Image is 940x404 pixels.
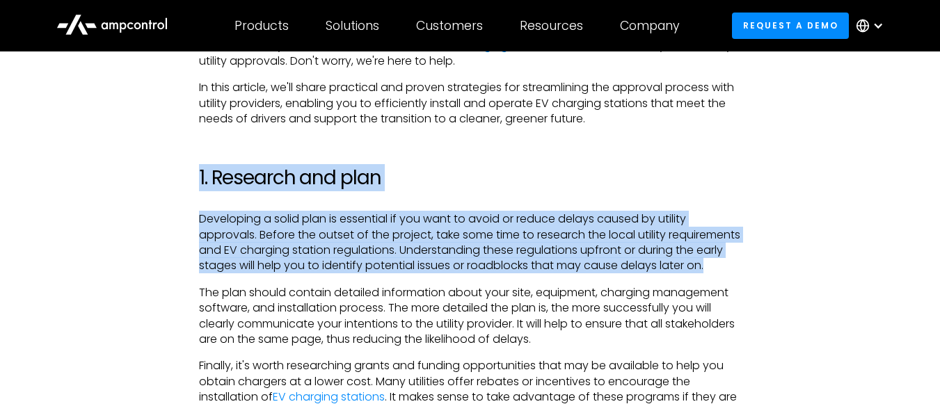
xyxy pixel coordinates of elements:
[416,18,483,33] div: Customers
[199,285,741,348] p: The plan should contain detailed information about your site, equipment, charging management soft...
[199,80,741,127] p: In this article, we'll share practical and proven strategies for streamlining the approval proces...
[620,18,680,33] div: Company
[234,18,289,33] div: Products
[732,13,849,38] a: Request a demo
[326,18,379,33] div: Solutions
[199,166,741,190] h2: 1. Research and plan
[443,38,508,54] a: EV charging
[520,18,583,33] div: Resources
[199,211,741,274] p: Developing a solid plan is essential if you want to avoid or reduce delays caused by utility appr...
